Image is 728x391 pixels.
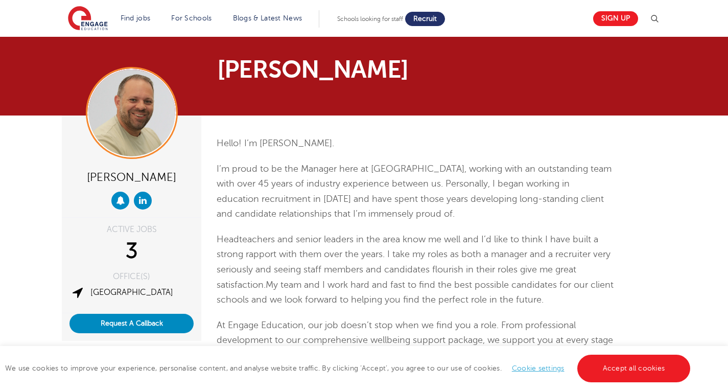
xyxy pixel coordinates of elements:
[68,6,108,32] img: Engage Education
[217,280,614,305] span: My team and I work hard and fast to find the best possible candidates for our client schools and ...
[217,320,613,360] span: At Engage Education, our job doesn’t stop when we find you a role. From professional development ...
[405,12,445,26] a: Recruit
[69,272,194,281] div: OFFICE(S)
[90,288,173,297] a: [GEOGRAPHIC_DATA]
[121,14,151,22] a: Find jobs
[577,355,691,382] a: Accept all cookies
[217,57,460,82] h1: [PERSON_NAME]
[5,364,693,372] span: We use cookies to improve your experience, personalise content, and analyse website traffic. By c...
[217,138,334,148] span: Hello! I’m [PERSON_NAME].
[69,239,194,264] div: 3
[593,11,638,26] a: Sign up
[171,14,212,22] a: For Schools
[512,364,565,372] a: Cookie settings
[69,314,194,333] button: Request A Callback
[69,167,194,187] div: [PERSON_NAME]
[69,225,194,234] div: ACTIVE JOBS
[337,15,403,22] span: Schools looking for staff
[413,15,437,22] span: Recruit
[217,234,610,290] span: Headteachers and senior leaders in the area know me well and I’d like to think I have built a str...
[233,14,302,22] a: Blogs & Latest News
[217,164,612,219] span: I’m proud to be the Manager here at [GEOGRAPHIC_DATA], working with an outstanding team with over...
